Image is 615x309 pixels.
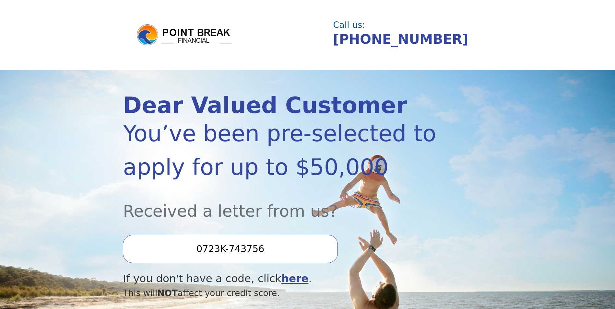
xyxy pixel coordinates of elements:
div: If you don't have a code, click . [123,271,436,287]
input: Enter your Offer Code: [123,235,337,263]
div: Dear Valued Customer [123,94,436,117]
div: This will affect your credit score. [123,287,436,300]
a: here [281,272,309,285]
span: NOT [157,288,178,298]
div: Received a letter from us? [123,184,436,223]
div: You’ve been pre-selected to apply for up to $50,000 [123,117,436,184]
img: logo.png [136,23,233,47]
a: [PHONE_NUMBER] [333,31,468,47]
div: Call us: [333,21,487,29]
